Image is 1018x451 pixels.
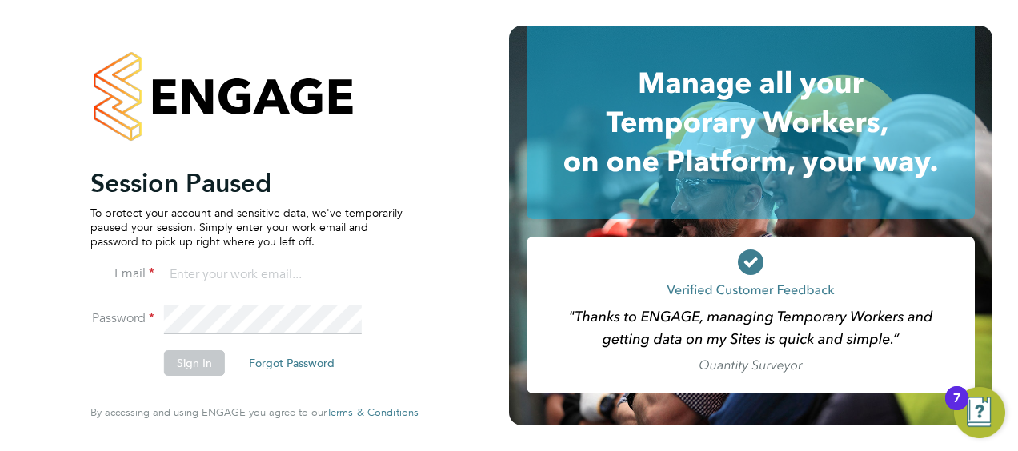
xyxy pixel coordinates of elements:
[90,310,154,327] label: Password
[327,406,419,419] a: Terms & Conditions
[90,405,419,419] span: By accessing and using ENGAGE you agree to our
[236,350,347,376] button: Forgot Password
[953,398,960,419] div: 7
[954,387,1005,438] button: Open Resource Center, 7 new notifications
[164,261,362,289] input: Enter your work email...
[90,167,403,199] h2: Session Paused
[90,265,154,282] label: Email
[164,350,225,376] button: Sign In
[327,405,419,419] span: Terms & Conditions
[90,206,403,249] p: To protect your account and sensitive data, we've temporarily paused your session. Simply enter y...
